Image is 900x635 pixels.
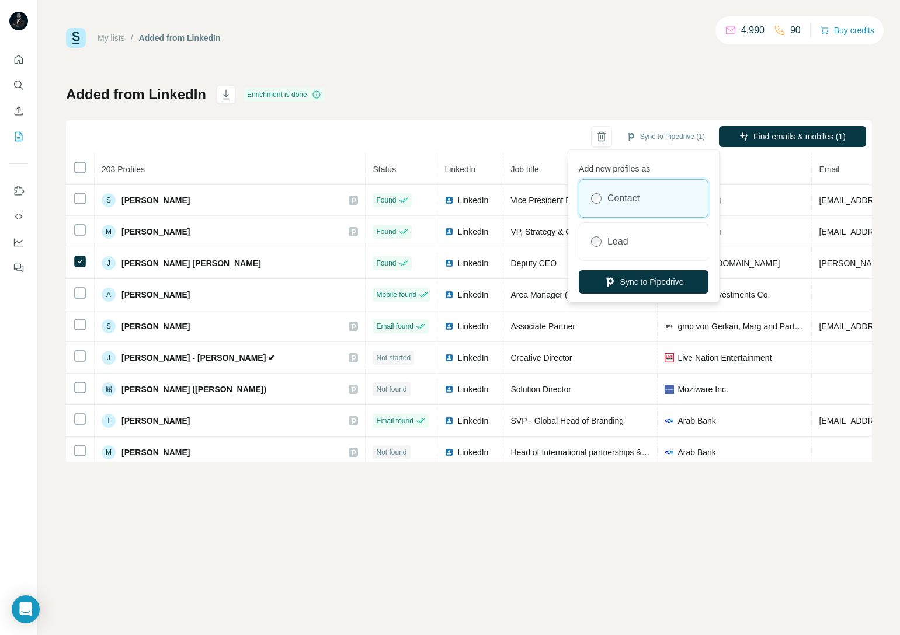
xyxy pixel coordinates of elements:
[66,85,206,104] h1: Added from LinkedIn
[102,445,116,459] div: M
[457,446,488,458] span: LinkedIn
[244,88,325,102] div: Enrichment is done
[444,416,454,425] img: LinkedIn logo
[457,415,488,427] span: LinkedIn
[9,232,28,253] button: Dashboard
[139,32,221,44] div: Added from LinkedIn
[753,131,846,142] span: Find emails & mobiles (1)
[131,32,133,44] li: /
[98,33,125,43] a: My lists
[665,448,674,457] img: company-logo
[444,290,454,299] img: LinkedIn logo
[677,289,770,301] span: Al Hayat Investments Co.
[677,446,715,458] span: Arab Bank
[121,320,190,332] span: [PERSON_NAME]
[665,416,674,425] img: company-logo
[510,385,571,394] span: Solution Director
[457,194,488,206] span: LinkedIn
[457,289,488,301] span: LinkedIn
[677,320,804,332] span: gmp von Gerkan, Marg and Partners Architects
[9,100,28,121] button: Enrich CSV
[102,225,116,239] div: M
[9,206,28,227] button: Use Surfe API
[457,320,488,332] span: LinkedIn
[444,259,454,268] img: LinkedIn logo
[376,384,406,395] span: Not found
[618,128,713,145] button: Sync to Pipedrive (1)
[102,256,116,270] div: J
[510,322,575,331] span: Associate Partner
[510,165,538,174] span: Job title
[677,415,715,427] span: Arab Bank
[373,165,396,174] span: Status
[665,385,674,394] img: company-logo
[510,259,557,268] span: Deputy CEO
[102,414,116,428] div: T
[376,226,396,237] span: Found
[102,288,116,302] div: A
[510,227,652,236] span: VP, Strategy & Corporate Development
[510,290,658,299] span: Area Manager ( [GEOGRAPHIC_DATA])
[9,257,28,278] button: Feedback
[9,180,28,201] button: Use Surfe on LinkedIn
[607,235,628,249] label: Lead
[444,385,454,394] img: LinkedIn logo
[677,257,780,269] span: Don QR - [DOMAIN_NAME]
[102,319,116,333] div: S
[820,22,874,39] button: Buy credits
[9,49,28,70] button: Quick start
[444,322,454,331] img: LinkedIn logo
[121,415,190,427] span: [PERSON_NAME]
[444,165,475,174] span: LinkedIn
[510,353,572,362] span: Creative Director
[121,383,266,395] span: [PERSON_NAME] ([PERSON_NAME])
[719,126,866,147] button: Find emails & mobiles (1)
[665,322,674,331] img: company-logo
[102,193,116,207] div: S
[444,448,454,457] img: LinkedIn logo
[121,446,190,458] span: [PERSON_NAME]
[376,195,396,205] span: Found
[376,289,416,300] span: Mobile found
[444,227,454,236] img: LinkedIn logo
[457,383,488,395] span: LinkedIn
[677,352,772,364] span: Live Nation Entertainment
[66,28,86,48] img: Surfe Logo
[376,258,396,268] span: Found
[121,194,190,206] span: [PERSON_NAME]
[457,352,488,364] span: LinkedIn
[121,226,190,238] span: [PERSON_NAME]
[102,351,116,365] div: J
[376,353,411,363] span: Not started
[376,321,413,332] span: Email found
[790,23,801,37] p: 90
[579,158,708,175] p: Add new profiles as
[607,191,640,205] label: Contact
[121,289,190,301] span: [PERSON_NAME]
[665,353,674,362] img: company-logo
[444,196,454,205] img: LinkedIn logo
[376,447,406,458] span: Not found
[121,257,261,269] span: [PERSON_NAME] [PERSON_NAME]
[102,382,116,396] div: 屈
[510,416,624,425] span: SVP - Global Head of Branding
[510,448,697,457] span: Head of International partnerships & API integration
[9,75,28,96] button: Search
[121,352,275,364] span: [PERSON_NAME] - [PERSON_NAME] ✔
[510,196,589,205] span: Vice President EMEA
[579,270,708,294] button: Sync to Pipedrive
[444,353,454,362] img: LinkedIn logo
[102,165,145,174] span: 203 Profiles
[677,383,728,395] span: Moziware Inc.
[9,12,28,30] img: Avatar
[457,257,488,269] span: LinkedIn
[457,226,488,238] span: LinkedIn
[9,126,28,147] button: My lists
[376,416,413,426] span: Email found
[819,165,839,174] span: Email
[12,595,40,623] div: Open Intercom Messenger
[741,23,765,37] p: 4,990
